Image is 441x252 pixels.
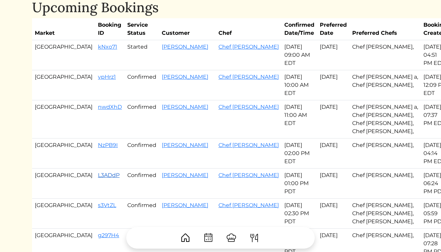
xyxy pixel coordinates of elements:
td: Chef [PERSON_NAME] a, Chef [PERSON_NAME], [349,70,421,100]
th: Preferred Chefs [349,18,421,40]
td: [DATE] [317,40,349,70]
a: [PERSON_NAME] [162,104,208,110]
td: [DATE] [317,70,349,100]
th: Chef [216,18,282,40]
a: Chef [PERSON_NAME] [218,142,279,148]
a: nwdXhD [98,104,122,110]
td: [DATE] 02:30 PM PDT [282,199,317,229]
a: L3ADdP [98,172,120,178]
a: Chef [PERSON_NAME] [218,202,279,208]
th: Market [32,18,95,40]
td: [DATE] 10:00 AM EDT [282,70,317,100]
td: Confirmed [125,100,159,138]
a: NzPB9I [98,142,118,148]
a: kNxo71 [98,44,117,50]
td: Chef [PERSON_NAME] a, Chef [PERSON_NAME], Chef [PERSON_NAME], Chef [PERSON_NAME], [349,100,421,138]
td: [DATE] 11:00 AM EDT [282,100,317,138]
th: Customer [159,18,216,40]
td: [DATE] [317,100,349,138]
td: [GEOGRAPHIC_DATA] [32,70,95,100]
td: Confirmed [125,169,159,199]
a: [PERSON_NAME] [162,172,208,178]
td: [GEOGRAPHIC_DATA] [32,169,95,199]
td: [DATE] [317,169,349,199]
a: [PERSON_NAME] [162,74,208,80]
td: Confirmed [125,70,159,100]
a: [PERSON_NAME] [162,202,208,208]
td: [DATE] [317,199,349,229]
td: Confirmed [125,199,159,229]
img: House-9bf13187bcbb5817f509fe5e7408150f90897510c4275e13d0d5fca38e0b5951.svg [180,232,191,243]
td: [DATE] 01:00 PM PDT [282,169,317,199]
a: Chef [PERSON_NAME] [218,74,279,80]
td: Chef [PERSON_NAME], [349,169,421,199]
td: [GEOGRAPHIC_DATA] [32,100,95,138]
td: [DATE] [317,138,349,169]
a: [PERSON_NAME] [162,44,208,50]
a: Chef [PERSON_NAME] [218,44,279,50]
td: [GEOGRAPHIC_DATA] [32,199,95,229]
a: vpHrz1 [98,74,116,80]
th: Confirmed Date/Time [282,18,317,40]
img: ChefHat-a374fb509e4f37eb0702ca99f5f64f3b6956810f32a249b33092029f8484b388.svg [226,232,237,243]
th: Service Status [125,18,159,40]
td: [GEOGRAPHIC_DATA] [32,40,95,70]
td: Started [125,40,159,70]
td: [DATE] 09:00 AM EDT [282,40,317,70]
td: [DATE] 02:00 PM EDT [282,138,317,169]
a: s3VtZL [98,202,116,208]
a: [PERSON_NAME] [162,142,208,148]
td: Chef [PERSON_NAME], [349,138,421,169]
a: Chef [PERSON_NAME] [218,172,279,178]
td: [GEOGRAPHIC_DATA] [32,138,95,169]
th: Preferred Date [317,18,349,40]
img: ForkKnife-55491504ffdb50bab0c1e09e7649658475375261d09fd45db06cec23bce548bf.svg [249,232,260,243]
a: Chef [PERSON_NAME] [218,104,279,110]
td: Chef [PERSON_NAME], Chef [PERSON_NAME], Chef [PERSON_NAME], [349,199,421,229]
td: Confirmed [125,138,159,169]
th: Booking ID [95,18,125,40]
td: Chef [PERSON_NAME], [349,40,421,70]
img: CalendarDots-5bcf9d9080389f2a281d69619e1c85352834be518fbc73d9501aef674afc0d57.svg [203,232,214,243]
